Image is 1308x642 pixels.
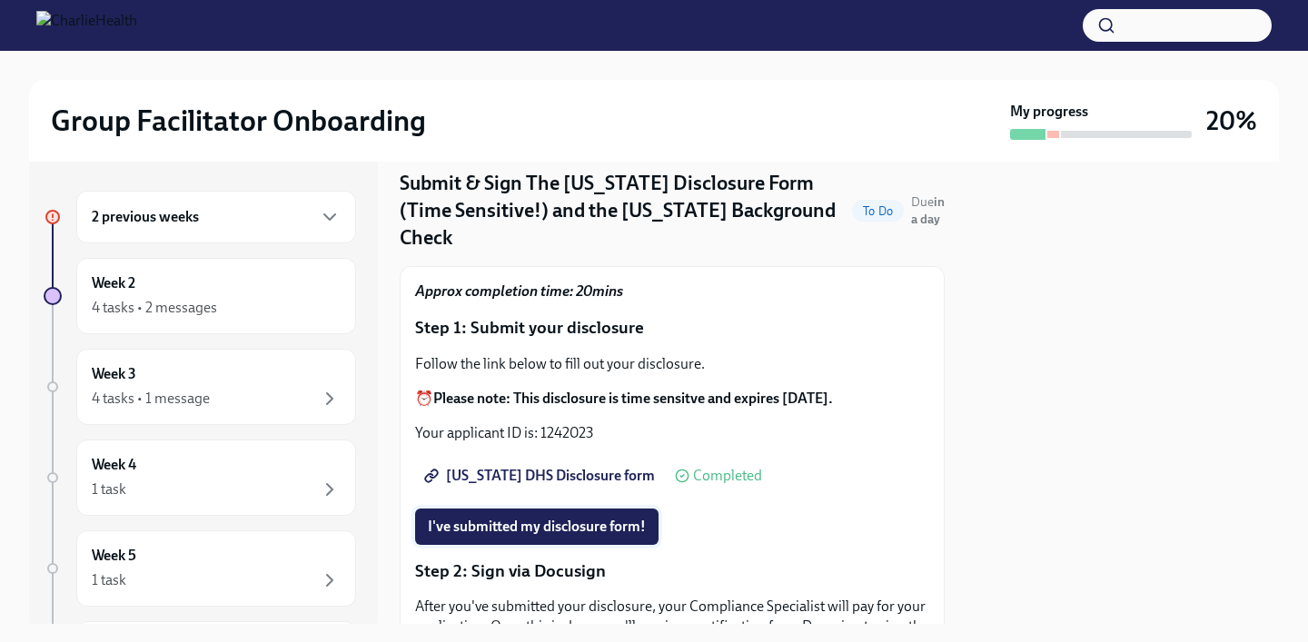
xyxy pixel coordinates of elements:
h6: Week 3 [92,364,136,384]
p: Your applicant ID is: 1242023 [415,423,929,443]
span: [US_STATE] DHS Disclosure form [428,467,655,485]
strong: in a day [911,194,945,227]
p: Follow the link below to fill out your disclosure. [415,354,929,374]
h6: Week 4 [92,455,136,475]
img: CharlieHealth [36,11,137,40]
a: Week 24 tasks • 2 messages [44,258,356,334]
h4: Submit & Sign The [US_STATE] Disclosure Form (Time Sensitive!) and the [US_STATE] Background Check [400,170,845,252]
div: 2 previous weeks [76,191,356,243]
span: I've submitted my disclosure form! [428,518,646,536]
span: To Do [852,204,904,218]
a: [US_STATE] DHS Disclosure form [415,458,668,494]
button: I've submitted my disclosure form! [415,509,659,545]
p: ⏰ [415,389,929,409]
div: 1 task [92,479,126,499]
strong: Please note: This disclosure is time sensitve and expires [DATE]. [433,390,833,407]
div: 1 task [92,570,126,590]
a: Week 51 task [44,530,356,607]
span: Completed [693,469,762,483]
p: Step 1: Submit your disclosure [415,316,929,340]
h6: Week 5 [92,546,136,566]
span: Due [911,194,945,227]
div: 4 tasks • 2 messages [92,298,217,318]
p: Step 2: Sign via Docusign [415,559,929,583]
h6: Week 2 [92,273,135,293]
h3: 20% [1206,104,1257,137]
h6: 2 previous weeks [92,207,199,227]
h2: Group Facilitator Onboarding [51,103,426,139]
a: Week 41 task [44,440,356,516]
div: 4 tasks • 1 message [92,389,210,409]
strong: Approx completion time: 20mins [415,282,623,300]
strong: My progress [1010,102,1088,122]
span: August 20th, 2025 09:00 [911,193,945,228]
a: Week 34 tasks • 1 message [44,349,356,425]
